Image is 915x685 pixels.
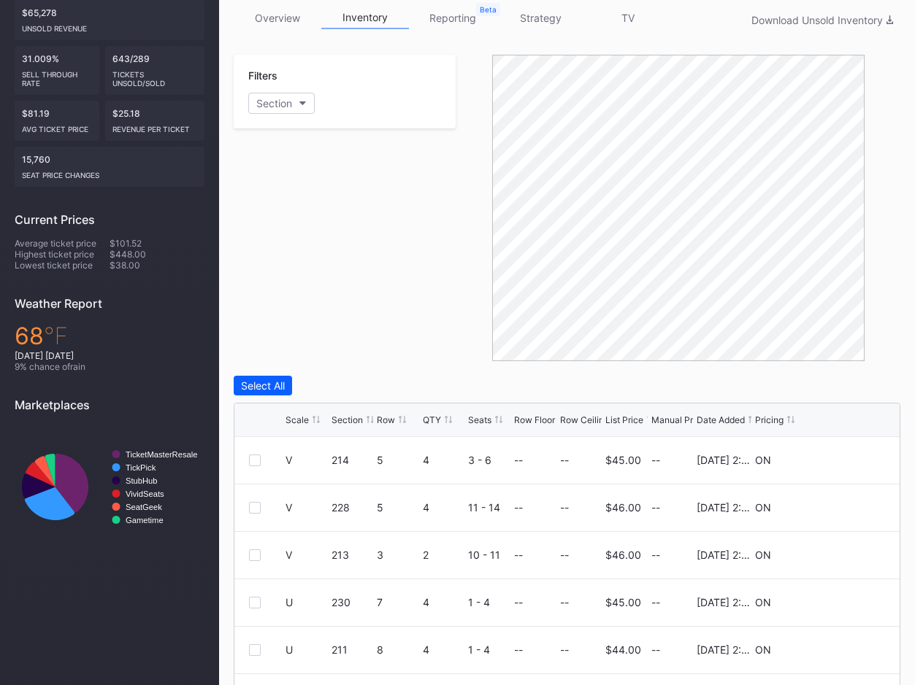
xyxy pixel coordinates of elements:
div: 1 - 4 [468,596,510,608]
div: 4 [423,596,465,608]
text: StubHub [126,476,158,485]
div: 3 [377,549,419,561]
div: 4 [423,501,465,514]
div: Average ticket price [15,238,110,249]
div: Avg ticket price [22,119,92,133]
div: 4 [423,454,465,466]
div: Highest ticket price [15,249,110,260]
text: SeatGeek [126,503,162,511]
div: Filters [248,69,441,82]
div: 3 - 6 [468,454,510,466]
div: -- [651,454,694,466]
div: Weather Report [15,296,204,311]
div: $46.00 [605,501,641,514]
div: Lowest ticket price [15,260,110,271]
div: Row Ceiling [560,414,609,425]
div: -- [514,549,523,561]
div: -- [651,643,694,656]
div: V [286,549,292,561]
div: -- [560,501,569,514]
div: 8 [377,643,419,656]
div: 11 - 14 [468,501,510,514]
button: Select All [234,376,292,395]
svg: Chart title [15,423,204,551]
a: strategy [497,7,584,29]
div: 2 [423,549,465,561]
div: $44.00 [605,643,641,656]
div: 15,760 [15,147,204,187]
text: Gametime [126,516,164,525]
div: ON [755,643,771,656]
div: [DATE] 2:25PM [697,454,751,466]
div: Row [377,414,395,425]
div: $45.00 [605,596,641,608]
div: Manual Price [651,414,705,425]
div: $25.18 [105,101,205,141]
div: 5 [377,501,419,514]
div: QTY [423,414,441,425]
div: -- [651,549,694,561]
div: Row Floor [514,414,555,425]
div: Revenue per ticket [112,119,198,133]
div: ON [755,596,771,608]
div: Select All [241,379,285,392]
div: Seats [468,414,491,425]
div: 214 [332,454,374,466]
div: 643/289 [105,46,205,95]
div: $46.00 [605,549,641,561]
div: 7 [377,596,419,608]
div: 68 [15,322,204,350]
div: $81.19 [15,101,99,141]
div: -- [514,454,523,466]
div: 211 [332,643,374,656]
div: [DATE] 2:25PM [697,643,751,656]
div: -- [560,454,569,466]
div: 9 % chance of rain [15,361,204,372]
div: Pricing [755,414,784,425]
div: $448.00 [110,249,204,260]
div: Tickets Unsold/Sold [112,64,198,88]
div: Scale [286,414,309,425]
div: ON [755,454,771,466]
div: Sell Through Rate [22,64,92,88]
text: TickPick [126,463,156,472]
div: List Price [605,414,643,425]
div: -- [560,549,569,561]
div: -- [651,501,694,514]
span: ℉ [44,322,68,350]
div: 10 - 11 [468,549,510,561]
div: Unsold Revenue [22,18,197,33]
div: seat price changes [22,165,197,179]
div: U [286,643,293,656]
div: V [286,454,292,466]
div: Download Unsold Inventory [751,14,893,26]
div: ON [755,501,771,514]
div: -- [651,596,694,608]
div: 1 - 4 [468,643,510,656]
div: Marketplaces [15,398,204,412]
div: V [286,501,292,514]
div: 230 [332,596,374,608]
div: -- [560,596,569,608]
div: $38.00 [110,260,204,271]
div: 5 [377,454,419,466]
div: $101.52 [110,238,204,249]
div: -- [514,643,523,656]
div: -- [560,643,569,656]
div: -- [514,596,523,608]
div: 213 [332,549,374,561]
a: reporting [409,7,497,29]
button: Download Unsold Inventory [744,10,900,30]
div: Current Prices [15,212,204,227]
a: TV [584,7,672,29]
text: VividSeats [126,489,164,498]
div: Date Added [697,414,745,425]
div: [DATE] 2:25PM [697,501,751,514]
div: U [286,596,293,608]
div: [DATE] 2:25PM [697,549,751,561]
div: [DATE] 2:25PM [697,596,751,608]
text: TicketMasterResale [126,450,197,459]
div: [DATE] [DATE] [15,350,204,361]
button: Section [248,93,315,114]
div: -- [514,501,523,514]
